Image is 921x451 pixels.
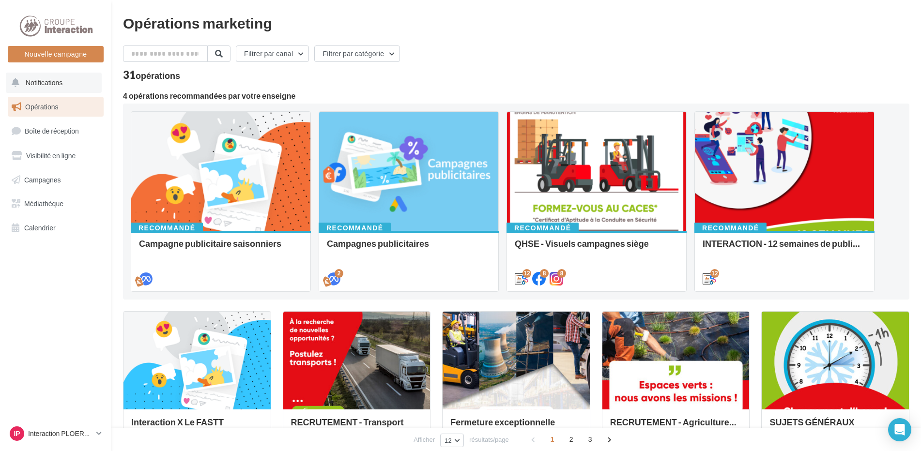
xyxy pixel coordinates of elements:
[8,424,104,443] a: IP Interaction PLOERMEL
[557,269,566,278] div: 8
[583,432,598,447] span: 3
[6,120,106,141] a: Boîte de réception
[291,417,423,436] div: RECRUTEMENT - Transport
[14,429,20,438] span: IP
[694,223,767,233] div: Recommandé
[888,418,911,441] div: Open Intercom Messenger
[6,97,106,117] a: Opérations
[25,103,58,111] span: Opérations
[6,170,106,190] a: Campagnes
[327,239,491,258] div: Campagnes publicitaires
[769,417,901,436] div: SUJETS GÉNÉRAUX
[139,239,303,258] div: Campagne publicitaire saisonniers
[450,417,582,436] div: Fermeture exceptionnelle
[469,435,509,444] span: résultats/page
[131,417,263,436] div: Interaction X Le FASTT
[26,78,62,87] span: Notifications
[131,223,203,233] div: Recommandé
[414,435,435,444] span: Afficher
[136,71,180,80] div: opérations
[703,239,866,258] div: INTERACTION - 12 semaines de publication
[6,194,106,214] a: Médiathèque
[6,146,106,166] a: Visibilité en ligne
[8,46,104,62] button: Nouvelle campagne
[445,436,452,444] span: 12
[236,45,309,62] button: Filtrer par canal
[522,269,531,278] div: 12
[24,175,61,183] span: Campagnes
[710,269,719,278] div: 12
[540,269,549,278] div: 8
[507,223,579,233] div: Recommandé
[28,429,92,438] p: Interaction PLOERMEL
[25,127,79,135] span: Boîte de réception
[515,239,678,258] div: QHSE - Visuels campagnes siège
[24,199,63,208] span: Médiathèque
[26,151,76,160] span: Visibilité en ligne
[24,224,56,232] span: Calendrier
[610,417,742,436] div: RECRUTEMENT - Agriculture / Espaces verts
[440,434,464,447] button: 12
[123,92,909,100] div: 4 opérations recommandées par votre enseigne
[564,432,579,447] span: 2
[123,15,909,30] div: Opérations marketing
[545,432,560,447] span: 1
[314,45,400,62] button: Filtrer par catégorie
[6,73,102,93] button: Notifications
[123,70,180,80] div: 31
[319,223,391,233] div: Recommandé
[335,269,343,278] div: 2
[6,218,106,238] a: Calendrier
